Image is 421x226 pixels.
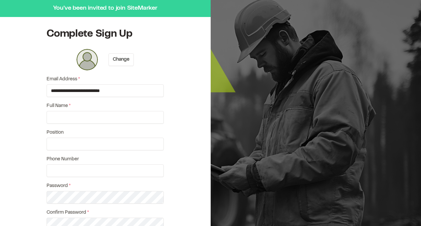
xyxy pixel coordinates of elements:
[47,156,164,163] label: Phone Number
[77,49,98,70] div: Click or Drag and Drop to change photo
[47,129,164,136] label: Position
[47,102,164,110] label: Full Name
[77,49,98,70] img: Profile Photo
[47,76,164,83] label: Email Address
[47,209,164,216] label: Confirm Password
[47,182,164,190] label: Password
[108,53,134,66] button: Change
[47,28,164,41] h1: Complete Sign Up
